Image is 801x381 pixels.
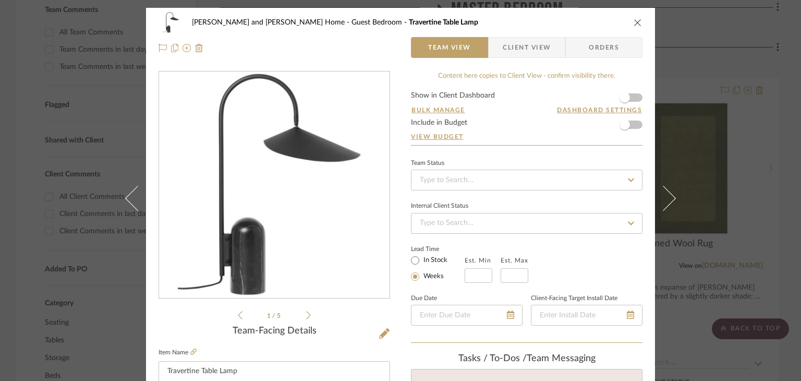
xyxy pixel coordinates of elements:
button: Bulk Manage [411,105,466,115]
label: Lead Time [411,244,465,254]
span: Guest Bedroom [351,19,409,26]
label: Est. Max [501,257,528,264]
img: c56375da-38b2-48c1-aa9a-15ec75f6acc0_48x40.jpg [159,12,184,33]
button: Dashboard Settings [556,105,642,115]
input: Type to Search… [411,213,642,234]
button: close [633,18,642,27]
a: View Budget [411,133,642,141]
label: In Stock [421,256,447,265]
input: Enter Due Date [411,305,523,326]
div: Team-Facing Details [159,326,390,337]
input: Type to Search… [411,170,642,190]
input: Enter Install Date [531,305,642,326]
div: Internal Client Status [411,204,468,209]
div: 0 [159,72,390,299]
span: 5 [277,313,282,319]
span: / [272,313,277,319]
mat-radio-group: Select item type [411,254,465,283]
label: Item Name [159,348,197,357]
span: Orders [577,37,630,58]
span: 1 [267,313,272,319]
span: Team View [428,37,471,58]
img: c56375da-38b2-48c1-aa9a-15ec75f6acc0_436x436.jpg [178,72,371,299]
div: Team Status [411,161,444,166]
label: Est. Min [465,257,491,264]
label: Due Date [411,296,437,301]
div: team Messaging [411,353,642,365]
span: Client View [503,37,551,58]
img: Remove from project [195,44,203,52]
div: Content here copies to Client View - confirm visibility there. [411,71,642,81]
span: Travertine Table Lamp [409,19,478,26]
label: Client-Facing Target Install Date [531,296,617,301]
span: [PERSON_NAME] and [PERSON_NAME] Home [192,19,351,26]
span: Tasks / To-Dos / [458,354,527,363]
label: Weeks [421,272,444,281]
